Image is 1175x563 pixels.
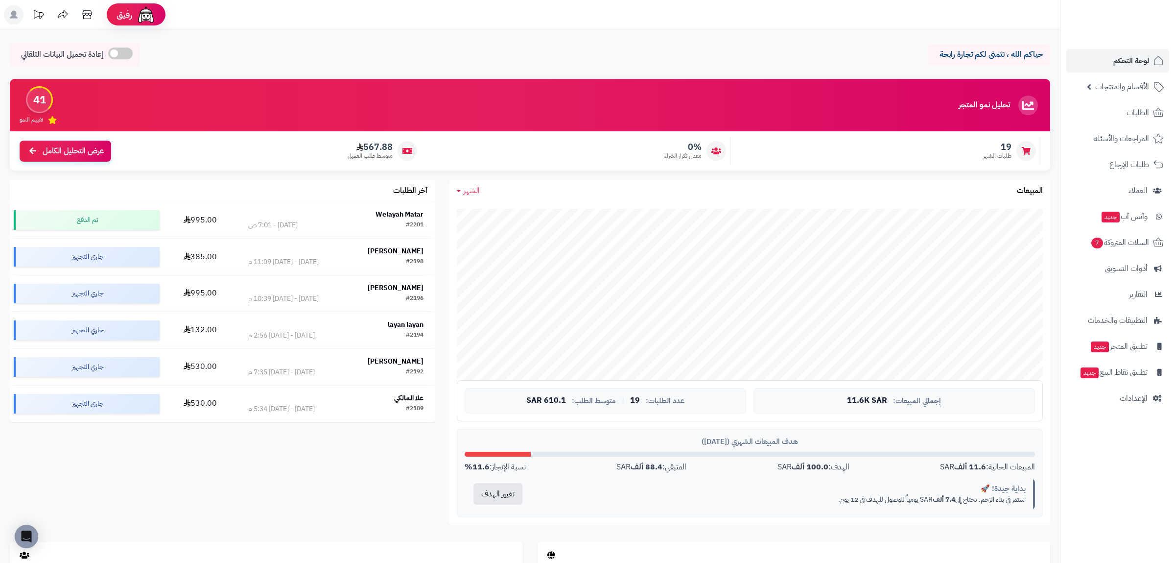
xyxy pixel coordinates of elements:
a: الإعدادات [1066,387,1169,410]
span: جديد [1081,367,1099,378]
span: | [622,397,624,404]
a: لوحة التحكم [1066,49,1169,73]
span: متوسط الطلب: [572,397,616,405]
h3: آخر الطلبات [393,187,427,196]
a: المراجعات والأسئلة [1066,127,1169,150]
span: جديد [1102,212,1120,222]
div: جاري التجهيز [14,284,160,303]
div: #2201 [406,220,423,230]
a: تطبيق نقاط البيعجديد [1066,361,1169,384]
div: [DATE] - [DATE] 11:09 م [248,257,319,267]
a: التطبيقات والخدمات [1066,309,1169,332]
span: العملاء [1128,184,1148,197]
a: الشهر [457,185,480,196]
td: 385.00 [164,239,237,275]
div: المتبقي: SAR [616,462,686,473]
strong: 88.4 ألف [631,461,662,473]
a: السلات المتروكة7 [1066,231,1169,254]
div: Open Intercom Messenger [15,525,38,548]
span: 7 [1091,238,1104,249]
span: وآتس آب [1101,210,1148,223]
a: تطبيق المتجرجديد [1066,335,1169,358]
div: الهدف: SAR [777,462,849,473]
span: إجمالي المبيعات: [893,397,941,405]
span: الشهر [464,185,480,196]
span: السلات المتروكة [1090,236,1149,249]
div: #2196 [406,294,423,304]
div: [DATE] - [DATE] 7:35 م [248,367,315,377]
div: تم الدفع [14,210,160,230]
h3: المبيعات [1017,187,1043,196]
td: 530.00 [164,349,237,385]
span: تطبيق نقاط البيع [1080,366,1148,379]
span: عرض التحليل الكامل [43,146,104,157]
span: لوحة التحكم [1113,54,1149,68]
div: [DATE] - [DATE] 5:34 م [248,404,315,414]
span: التقارير [1129,288,1148,301]
td: 995.00 [164,275,237,312]
span: 19 [983,142,1011,152]
strong: [PERSON_NAME] [368,246,423,256]
td: 995.00 [164,202,237,238]
span: الطلبات [1127,106,1149,120]
span: جديد [1091,342,1109,352]
a: الطلبات [1066,101,1169,124]
button: تغيير الهدف [473,483,522,505]
div: #2198 [406,257,423,267]
span: طلبات الإرجاع [1109,158,1149,171]
a: التقارير [1066,283,1169,306]
a: تحديثات المنصة [26,5,50,27]
img: ai-face.png [136,5,156,24]
div: [DATE] - 7:01 ص [248,220,298,230]
span: الأقسام والمنتجات [1095,80,1149,94]
span: معدل تكرار الشراء [664,152,702,160]
strong: غلا المالكي [394,393,423,403]
div: #2189 [406,404,423,414]
div: المبيعات الحالية: SAR [940,462,1035,473]
strong: layan layan [388,319,423,330]
span: 11.6K SAR [847,396,887,405]
span: 567.88 [348,142,393,152]
strong: Welayah Matar [376,209,423,220]
span: أدوات التسويق [1105,262,1148,275]
a: عرض التحليل الكامل [20,141,111,162]
div: جاري التجهيز [14,357,160,377]
div: [DATE] - [DATE] 2:56 م [248,331,315,341]
span: عدد الطلبات: [646,397,684,405]
a: العملاء [1066,179,1169,202]
strong: 100.0 ألف [792,461,828,473]
div: بداية جيدة! 🚀 [539,484,1026,494]
strong: [PERSON_NAME] [368,283,423,293]
h3: تحليل نمو المتجر [959,101,1010,110]
span: التطبيقات والخدمات [1088,314,1148,327]
a: طلبات الإرجاع [1066,153,1169,176]
strong: [PERSON_NAME] [368,356,423,367]
td: 530.00 [164,386,237,422]
span: طلبات الشهر [983,152,1011,160]
span: رفيق [117,9,132,21]
div: نسبة الإنجاز: [465,462,526,473]
a: وآتس آبجديد [1066,205,1169,228]
img: logo-2.png [1108,22,1166,42]
td: 132.00 [164,312,237,348]
strong: 11.6% [465,461,490,473]
div: جاري التجهيز [14,394,160,414]
span: تطبيق المتجر [1090,340,1148,353]
span: الإعدادات [1120,392,1148,405]
p: استمر في بناء الزخم. تحتاج إلى SAR يومياً للوصول للهدف في 12 يوم. [539,495,1026,505]
div: جاري التجهيز [14,247,160,267]
span: المراجعات والأسئلة [1094,132,1149,146]
span: 19 [630,396,640,405]
span: إعادة تحميل البيانات التلقائي [21,49,103,60]
span: متوسط طلب العميل [348,152,393,160]
div: هدف المبيعات الشهري ([DATE]) [465,437,1035,447]
strong: 7.4 ألف [933,494,955,505]
div: [DATE] - [DATE] 10:39 م [248,294,319,304]
span: تقييم النمو [20,116,43,124]
div: #2194 [406,331,423,341]
div: جاري التجهيز [14,320,160,340]
span: 0% [664,142,702,152]
p: حياكم الله ، نتمنى لكم تجارة رابحة [935,49,1043,60]
span: 610.1 SAR [526,396,566,405]
a: أدوات التسويق [1066,257,1169,280]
